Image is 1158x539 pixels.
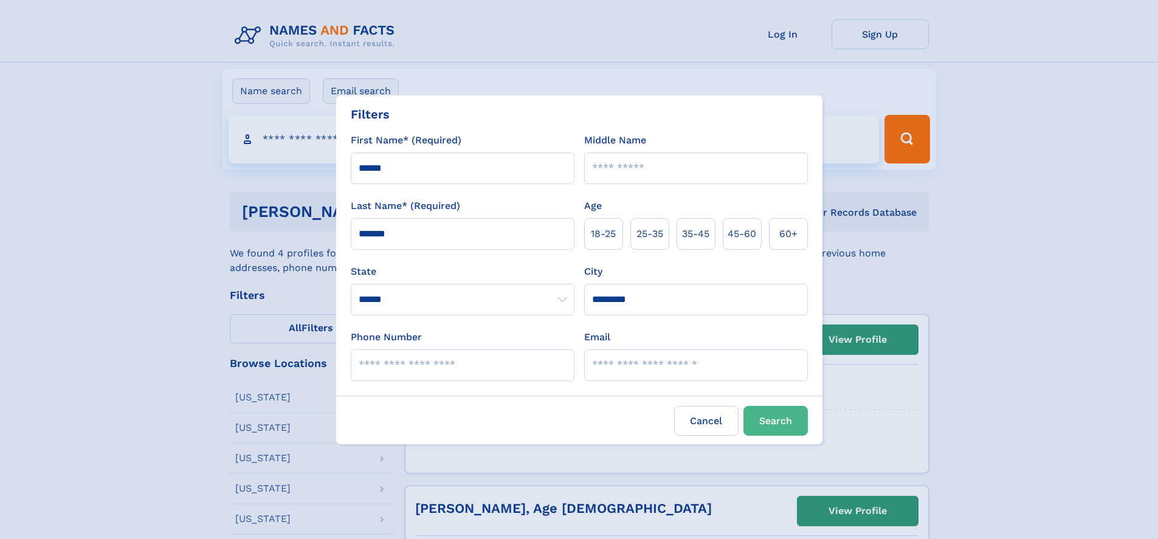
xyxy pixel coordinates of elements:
label: First Name* (Required) [351,133,461,148]
label: Last Name* (Required) [351,199,460,213]
label: Email [584,330,610,345]
div: Filters [351,105,390,123]
span: 60+ [779,227,798,241]
label: Middle Name [584,133,646,148]
span: 35‑45 [682,227,709,241]
span: 45‑60 [728,227,756,241]
label: Cancel [674,406,739,436]
span: 25‑35 [636,227,663,241]
label: Age [584,199,602,213]
label: City [584,264,602,279]
button: Search [743,406,808,436]
span: 18‑25 [591,227,616,241]
label: State [351,264,574,279]
label: Phone Number [351,330,422,345]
